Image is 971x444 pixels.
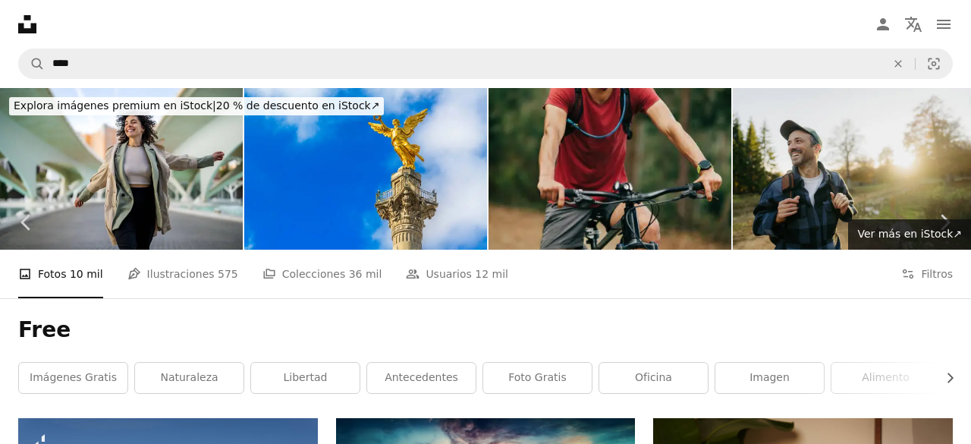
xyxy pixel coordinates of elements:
[916,49,952,78] button: Búsqueda visual
[901,250,953,298] button: Filtros
[367,363,476,393] a: antecedentes
[244,88,487,250] img: Angel of Independence
[929,9,959,39] button: Menú
[14,99,379,112] span: 20 % de descuento en iStock ↗
[18,15,36,33] a: Inicio — Unsplash
[831,363,940,393] a: alimento
[349,266,382,282] span: 36 mil
[218,266,238,282] span: 575
[483,363,592,393] a: Foto gratis
[406,250,508,298] a: Usuarios 12 mil
[918,150,971,295] a: Siguiente
[489,88,731,250] img: Retrato de un hermoso hombre sentado en su bicicleta y mirando a la cámara
[857,228,962,240] span: Ver más en iStock ↗
[868,9,898,39] a: Iniciar sesión / Registrarse
[262,250,382,298] a: Colecciones 36 mil
[135,363,244,393] a: naturaleza
[898,9,929,39] button: Idioma
[715,363,824,393] a: imagen
[251,363,360,393] a: libertad
[475,266,508,282] span: 12 mil
[127,250,238,298] a: Ilustraciones 575
[19,49,45,78] button: Buscar en Unsplash
[19,363,127,393] a: imágenes gratis
[14,99,216,112] span: Explora imágenes premium en iStock |
[599,363,708,393] a: oficina
[848,219,971,250] a: Ver más en iStock↗
[18,316,953,344] h1: Free
[18,49,953,79] form: Encuentra imágenes en todo el sitio
[881,49,915,78] button: Borrar
[936,363,953,393] button: desplazar lista a la derecha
